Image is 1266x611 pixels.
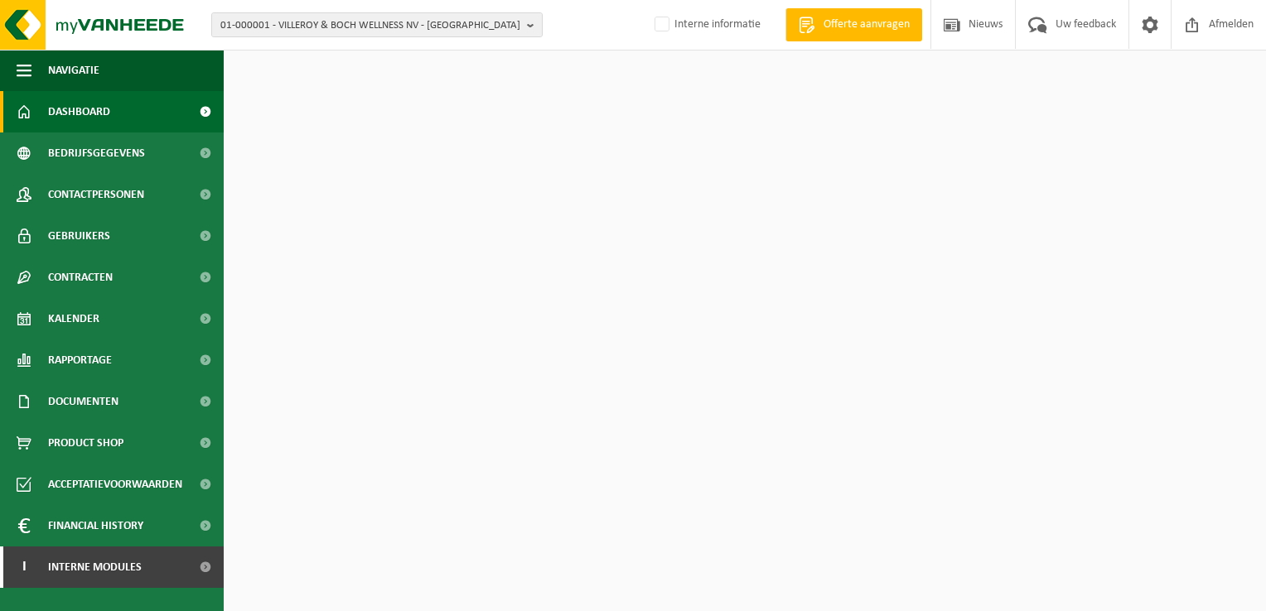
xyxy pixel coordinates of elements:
[48,50,99,91] span: Navigatie
[819,17,914,33] span: Offerte aanvragen
[220,13,520,38] span: 01-000001 - VILLEROY & BOCH WELLNESS NV - [GEOGRAPHIC_DATA]
[48,257,113,298] span: Contracten
[48,464,182,505] span: Acceptatievoorwaarden
[48,91,110,132] span: Dashboard
[785,8,922,41] a: Offerte aanvragen
[48,422,123,464] span: Product Shop
[48,546,142,588] span: Interne modules
[48,505,143,546] span: Financial History
[48,215,110,257] span: Gebruikers
[17,546,31,588] span: I
[651,12,761,37] label: Interne informatie
[48,339,112,381] span: Rapportage
[48,381,118,422] span: Documenten
[48,174,144,215] span: Contactpersonen
[48,298,99,339] span: Kalender
[48,132,145,174] span: Bedrijfsgegevens
[211,12,543,37] button: 01-000001 - VILLEROY & BOCH WELLNESS NV - [GEOGRAPHIC_DATA]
